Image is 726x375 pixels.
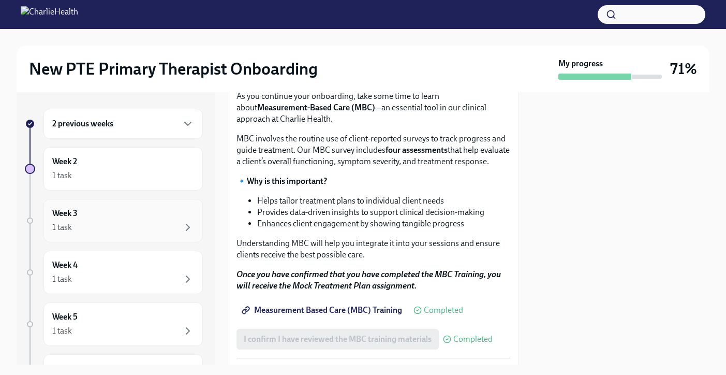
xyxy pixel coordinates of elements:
p: Understanding MBC will help you integrate it into your sessions and ensure clients receive the be... [236,238,510,261]
strong: Once you have confirmed that you have completed the MBC Training, you will receive the Mock Treat... [236,269,501,291]
a: Week 51 task [25,302,203,346]
div: 1 task [52,273,72,285]
div: 1 task [52,170,72,181]
p: 🔹 [236,176,510,187]
h6: Week 4 [52,259,78,271]
span: Measurement Based Care (MBC) Training [244,305,402,315]
a: Week 31 task [25,199,203,242]
span: Completed [424,306,463,314]
h6: 2 previous weeks [52,118,113,129]
h3: 71% [670,60,697,78]
span: Completed [453,335,493,343]
h6: Week 2 [52,156,77,167]
li: Provides data-driven insights to support clinical decision-making [257,207,510,218]
a: Week 21 task [25,147,203,191]
li: Helps tailor treatment plans to individual client needs [257,195,510,207]
img: CharlieHealth [21,6,78,23]
strong: Measurement-Based Care (MBC) [257,103,375,112]
h6: Week 6 [52,363,78,374]
p: MBC involves the routine use of client-reported surveys to track progress and guide treatment. Ou... [236,133,510,167]
strong: My progress [558,58,603,69]
div: 1 task [52,325,72,337]
li: Enhances client engagement by showing tangible progress [257,218,510,229]
div: 2 previous weeks [43,109,203,139]
strong: Why is this important? [247,176,327,186]
a: Week 41 task [25,251,203,294]
div: 1 task [52,222,72,233]
h6: Week 5 [52,311,78,323]
h2: New PTE Primary Therapist Onboarding [29,59,318,79]
strong: four assessments [386,145,448,155]
a: Measurement Based Care (MBC) Training [236,300,409,321]
p: As you continue your onboarding, take some time to learn about —an essential tool in our clinical... [236,91,510,125]
h6: Week 3 [52,208,78,219]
